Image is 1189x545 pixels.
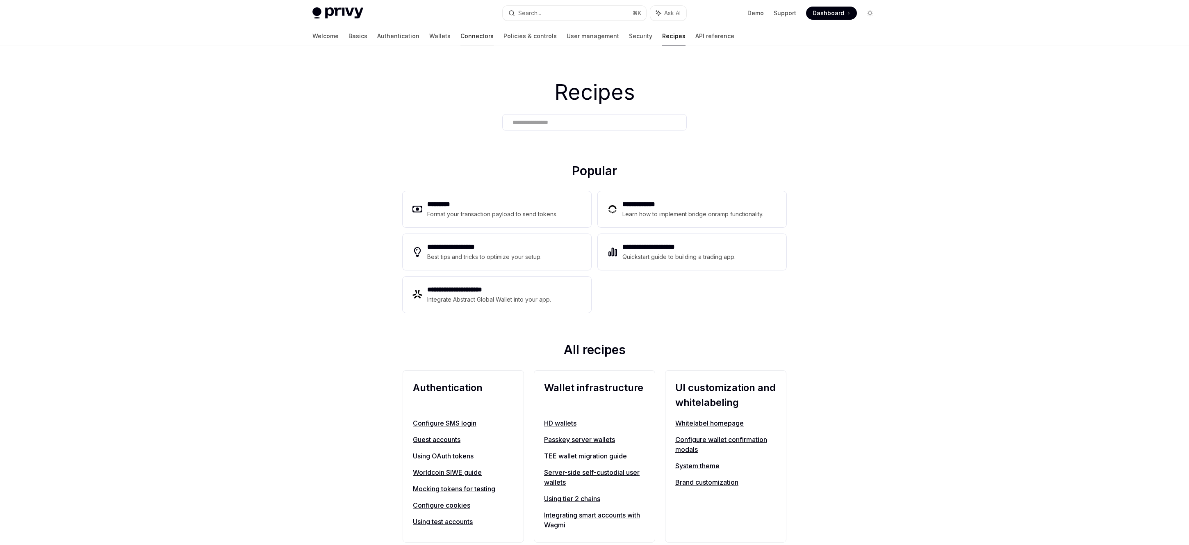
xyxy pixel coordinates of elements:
[403,191,591,227] a: **** ****Format your transaction payload to send tokens.
[518,8,541,18] div: Search...
[675,418,776,428] a: Whitelabel homepage
[675,380,776,410] h2: UI customization and whitelabeling
[622,209,766,219] div: Learn how to implement bridge onramp functionality.
[675,461,776,471] a: System theme
[413,451,514,461] a: Using OAuth tokens
[622,252,736,262] div: Quickstart guide to building a trading app.
[413,517,514,527] a: Using test accounts
[413,435,514,444] a: Guest accounts
[503,6,646,21] button: Search...⌘K
[413,380,514,410] h2: Authentication
[348,26,367,46] a: Basics
[806,7,857,20] a: Dashboard
[544,467,645,487] a: Server-side self-custodial user wallets
[403,342,786,360] h2: All recipes
[544,494,645,504] a: Using tier 2 chains
[429,26,451,46] a: Wallets
[633,10,641,16] span: ⌘ K
[460,26,494,46] a: Connectors
[695,26,734,46] a: API reference
[544,510,645,530] a: Integrating smart accounts with Wagmi
[664,9,681,17] span: Ask AI
[747,9,764,17] a: Demo
[813,9,844,17] span: Dashboard
[377,26,419,46] a: Authentication
[629,26,652,46] a: Security
[427,209,558,219] div: Format your transaction payload to send tokens.
[403,163,786,181] h2: Popular
[662,26,686,46] a: Recipes
[544,451,645,461] a: TEE wallet migration guide
[503,26,557,46] a: Policies & controls
[413,484,514,494] a: Mocking tokens for testing
[427,295,552,305] div: Integrate Abstract Global Wallet into your app.
[312,7,363,19] img: light logo
[675,477,776,487] a: Brand customization
[544,418,645,428] a: HD wallets
[413,467,514,477] a: Worldcoin SIWE guide
[544,380,645,410] h2: Wallet infrastructure
[413,500,514,510] a: Configure cookies
[598,191,786,227] a: **** **** ***Learn how to implement bridge onramp functionality.
[567,26,619,46] a: User management
[675,435,776,454] a: Configure wallet confirmation modals
[413,418,514,428] a: Configure SMS login
[863,7,877,20] button: Toggle dark mode
[312,26,339,46] a: Welcome
[427,252,543,262] div: Best tips and tricks to optimize your setup.
[544,435,645,444] a: Passkey server wallets
[650,6,686,21] button: Ask AI
[774,9,796,17] a: Support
